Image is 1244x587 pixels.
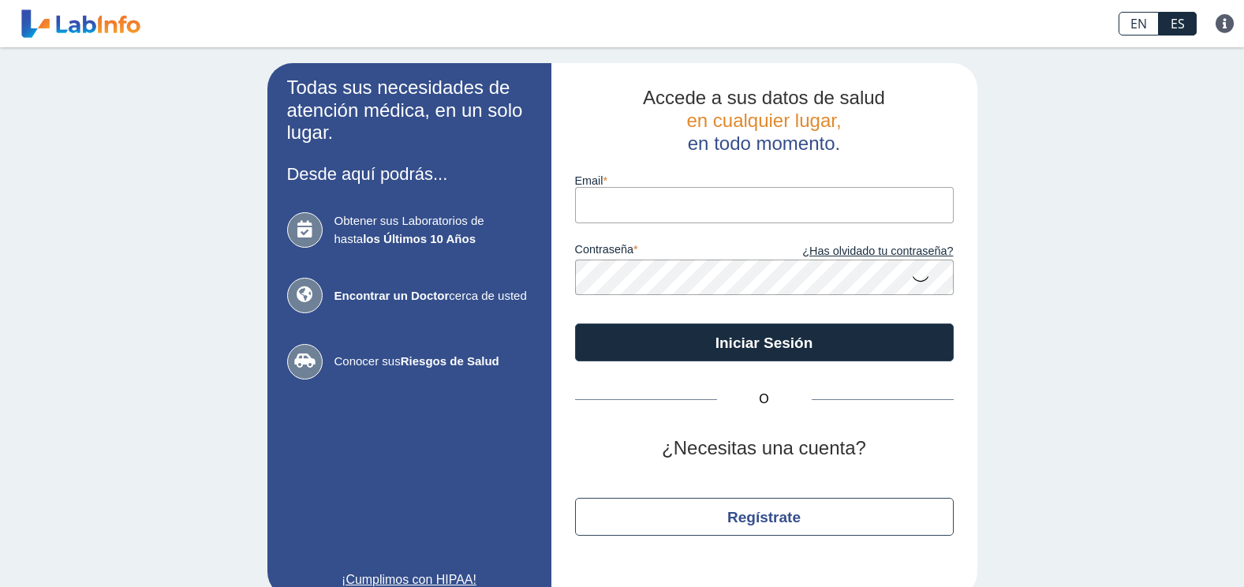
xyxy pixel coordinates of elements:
span: cerca de usted [334,287,532,305]
a: EN [1119,12,1159,36]
b: Encontrar un Doctor [334,289,450,302]
button: Regístrate [575,498,954,536]
h2: ¿Necesitas una cuenta? [575,437,954,460]
b: los Últimos 10 Años [363,232,476,245]
span: en cualquier lugar, [686,110,841,131]
span: O [717,390,812,409]
label: email [575,174,954,187]
button: Iniciar Sesión [575,323,954,361]
h2: Todas sus necesidades de atención médica, en un solo lugar. [287,77,532,144]
span: Obtener sus Laboratorios de hasta [334,212,532,248]
h3: Desde aquí podrás... [287,164,532,184]
label: contraseña [575,243,764,260]
span: Conocer sus [334,353,532,371]
span: Accede a sus datos de salud [643,87,885,108]
b: Riesgos de Salud [401,354,499,368]
span: en todo momento. [688,133,840,154]
a: ES [1159,12,1197,36]
a: ¿Has olvidado tu contraseña? [764,243,954,260]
